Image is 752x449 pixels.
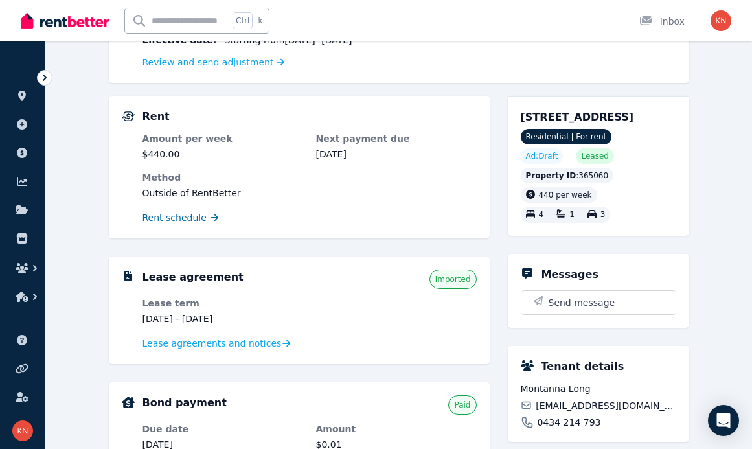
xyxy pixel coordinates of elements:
[142,422,303,435] dt: Due date
[142,148,303,161] dd: $440.00
[142,270,244,285] h5: Lease agreement
[142,337,291,350] a: Lease agreements and notices
[142,312,303,325] dd: [DATE] - [DATE]
[526,170,576,181] span: Property ID
[258,16,262,26] span: k
[539,211,544,220] span: 4
[142,57,285,67] a: Review and send adjustment
[569,211,575,220] span: 1
[581,151,608,161] span: Leased
[521,382,676,395] span: Montanna Long
[142,171,477,184] dt: Method
[122,111,135,121] img: Rental Payments
[526,151,558,161] span: Ad: Draft
[142,211,219,224] a: Rent schedule
[639,15,685,28] div: Inbox
[142,337,282,350] span: Lease agreements and notices
[316,132,477,145] dt: Next payment due
[142,109,170,124] h5: Rent
[21,11,109,30] img: RentBetter
[316,422,477,435] dt: Amount
[539,190,592,200] span: 440 per week
[521,291,676,314] button: Send message
[142,395,227,411] h5: Bond payment
[600,211,606,220] span: 3
[142,132,303,145] dt: Amount per week
[521,111,634,123] span: [STREET_ADDRESS]
[538,416,601,429] span: 0434 214 793
[122,397,135,408] img: Bond Details
[541,359,624,374] h5: Tenant details
[142,187,477,200] dd: Outside of RentBetter
[12,420,33,441] img: Kara Noll
[316,148,477,161] dd: [DATE]
[233,12,253,29] span: Ctrl
[708,405,739,436] div: Open Intercom Messenger
[521,168,614,183] div: : 365060
[454,400,470,410] span: Paid
[541,267,598,282] h5: Messages
[549,296,615,309] span: Send message
[142,297,303,310] dt: Lease term
[435,274,471,284] span: Imported
[536,399,676,412] span: [EMAIL_ADDRESS][DOMAIN_NAME]
[142,211,207,224] span: Rent schedule
[521,129,612,144] span: Residential | For rent
[711,10,731,31] img: Kara Noll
